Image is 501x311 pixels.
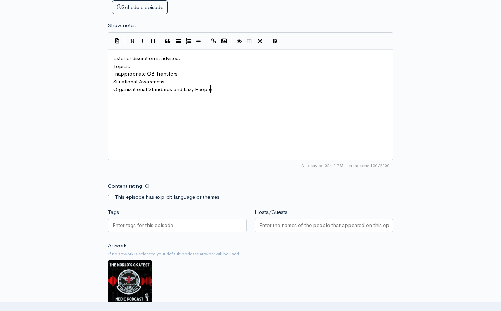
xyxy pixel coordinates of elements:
label: Hosts/Guests [255,208,287,216]
button: Italic [137,36,147,46]
button: Schedule episode [112,0,168,14]
button: Insert Show Notes Template [112,36,122,46]
span: Listener discretion is advised. [113,55,180,61]
label: This episode has explicit language or themes. [115,193,221,201]
span: 130/2000 [347,163,390,169]
button: Create Link [208,36,219,46]
input: Enter tags for this episode [112,221,174,229]
button: Toggle Preview [234,36,244,46]
i: | [231,37,232,45]
label: Tags [108,208,119,216]
span: Inappropriate OB Transfers [113,70,177,77]
button: Generic List [173,36,183,46]
button: Insert Horizontal Line [193,36,204,46]
label: Content rating [108,179,142,193]
button: Insert Image [219,36,229,46]
input: Enter the names of the people that appeared on this episode [259,221,389,229]
span: Autosaved: 02:10 PM [301,163,343,169]
span: Topics: [113,63,130,69]
button: Quote [163,36,173,46]
button: Bold [127,36,137,46]
i: | [124,37,125,45]
label: Show notes [108,22,136,30]
small: If no artwork is selected your default podcast artwork will be used [108,251,393,257]
button: Markdown Guide [270,36,280,46]
span: Organizational Standards and Lazy People [113,86,212,92]
span: Situational Awareness [113,78,164,85]
i: | [160,37,160,45]
label: Artwork [108,242,127,250]
button: Toggle Fullscreen [254,36,265,46]
button: Toggle Side by Side [244,36,254,46]
i: | [267,37,267,45]
button: Numbered List [183,36,193,46]
button: Heading [147,36,158,46]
